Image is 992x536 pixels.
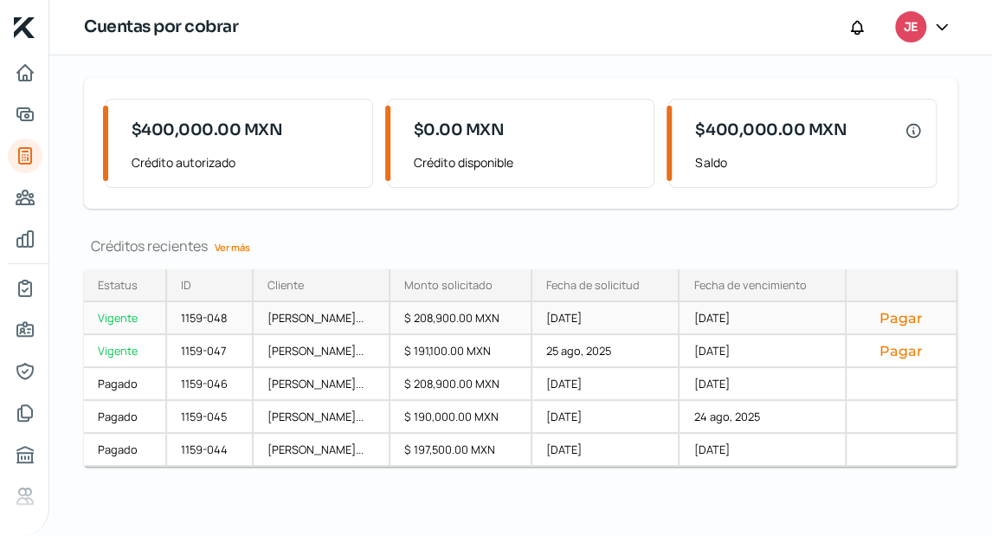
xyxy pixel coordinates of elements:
a: Pagado [84,368,167,401]
a: Ver más [208,234,257,261]
div: Fecha de solicitud [546,277,640,293]
a: Inicio [8,55,42,90]
div: Créditos recientes [84,236,957,255]
div: [PERSON_NAME]... [254,368,390,401]
span: JE [904,17,917,38]
div: 1159-048 [167,302,254,335]
a: Mi contrato [8,271,42,306]
div: $ 208,900.00 MXN [390,302,532,335]
div: [PERSON_NAME]... [254,434,390,467]
a: Mis finanzas [8,222,42,256]
div: 1159-044 [167,434,254,467]
div: [PERSON_NAME]... [254,302,390,335]
a: Buró de crédito [8,437,42,472]
div: [DATE] [532,401,680,434]
div: 25 ago, 2025 [532,335,680,368]
div: Monto solicitado [404,277,493,293]
div: [DATE] [532,368,680,401]
h1: Cuentas por cobrar [84,15,238,40]
span: Crédito disponible [414,152,641,173]
div: [DATE] [532,434,680,467]
a: Representantes [8,354,42,389]
span: Crédito autorizado [132,152,358,173]
a: Vigente [84,302,167,335]
a: Referencias [8,479,42,513]
div: $ 190,000.00 MXN [390,401,532,434]
div: Estatus [98,277,138,293]
div: [PERSON_NAME]... [254,335,390,368]
div: 24 ago, 2025 [680,401,846,434]
div: $ 208,900.00 MXN [390,368,532,401]
a: Pagado [84,401,167,434]
button: Pagar [860,309,942,326]
div: [DATE] [680,335,846,368]
div: $ 197,500.00 MXN [390,434,532,467]
a: Documentos [8,396,42,430]
a: Tus créditos [8,139,42,173]
span: Saldo [695,152,922,173]
span: $400,000.00 MXN [132,119,283,142]
div: 1159-045 [167,401,254,434]
a: Pago a proveedores [8,180,42,215]
span: $0.00 MXN [414,119,505,142]
a: Vigente [84,335,167,368]
a: Información general [8,313,42,347]
div: Fecha de vencimiento [693,277,806,293]
div: [PERSON_NAME]... [254,401,390,434]
span: $400,000.00 MXN [695,119,847,142]
div: [DATE] [680,368,846,401]
div: 1159-046 [167,368,254,401]
a: Pagado [84,434,167,467]
div: 1159-047 [167,335,254,368]
div: [DATE] [532,302,680,335]
div: $ 191,100.00 MXN [390,335,532,368]
div: Cliente [267,277,304,293]
div: [DATE] [680,302,846,335]
div: ID [181,277,191,293]
button: Pagar [860,342,942,359]
div: [DATE] [680,434,846,467]
a: Adelantar facturas [8,97,42,132]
